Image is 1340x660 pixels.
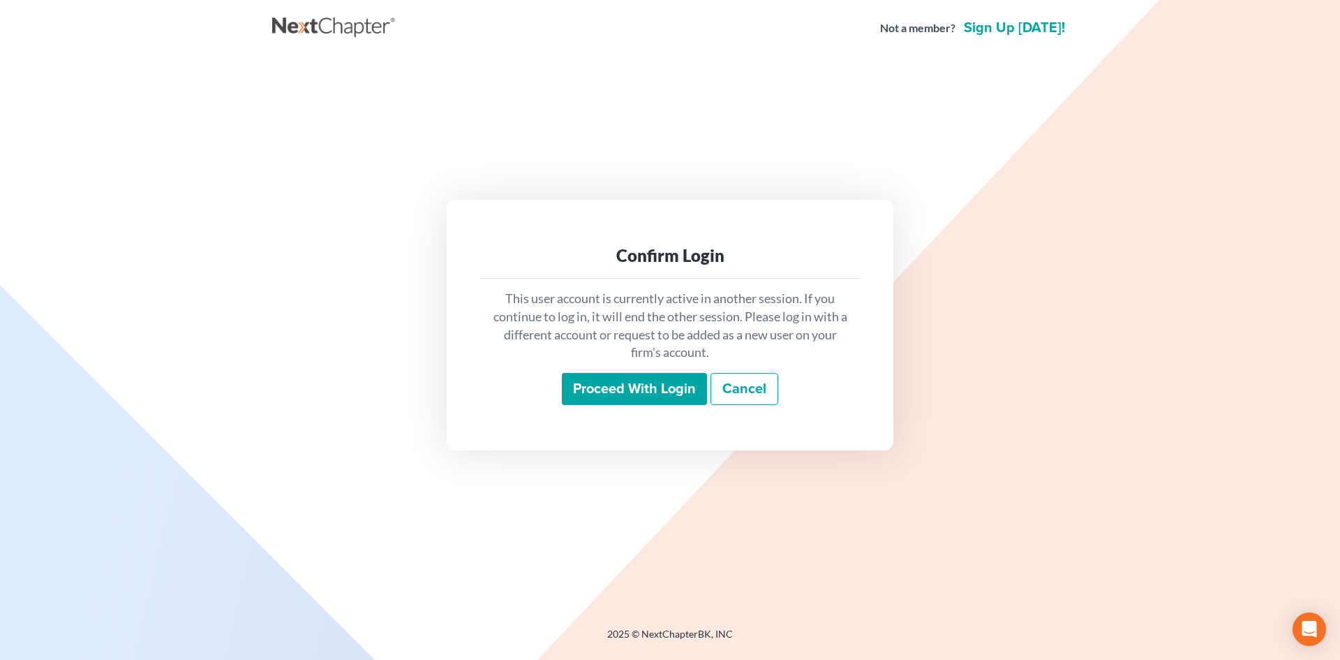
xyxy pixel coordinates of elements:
p: This user account is currently active in another session. If you continue to log in, it will end ... [491,290,849,362]
div: Confirm Login [491,244,849,267]
a: Cancel [710,373,778,405]
strong: Not a member? [880,20,955,36]
div: Open Intercom Messenger [1293,613,1326,646]
input: Proceed with login [562,373,707,405]
a: Sign up [DATE]! [961,21,1068,35]
div: 2025 © NextChapterBK, INC [272,627,1068,652]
